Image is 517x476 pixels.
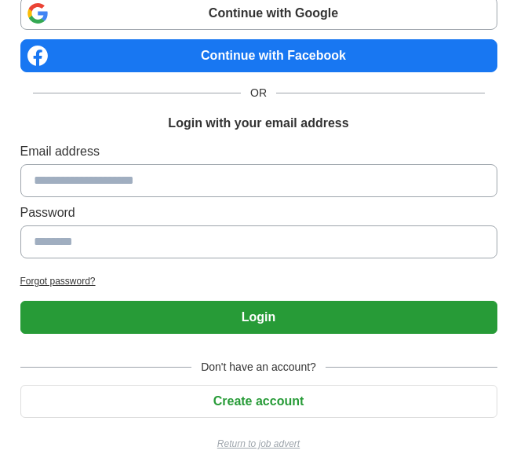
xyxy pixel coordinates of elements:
a: Continue with Facebook [20,39,497,72]
button: Login [20,301,497,334]
label: Email address [20,142,497,161]
h1: Login with your email address [168,114,348,133]
a: Create account [20,394,497,408]
button: Create account [20,385,497,418]
span: OR [241,85,276,101]
label: Password [20,203,497,222]
span: Don't have an account? [191,359,326,375]
a: Forgot password? [20,274,497,288]
a: Return to job advert [20,437,497,451]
